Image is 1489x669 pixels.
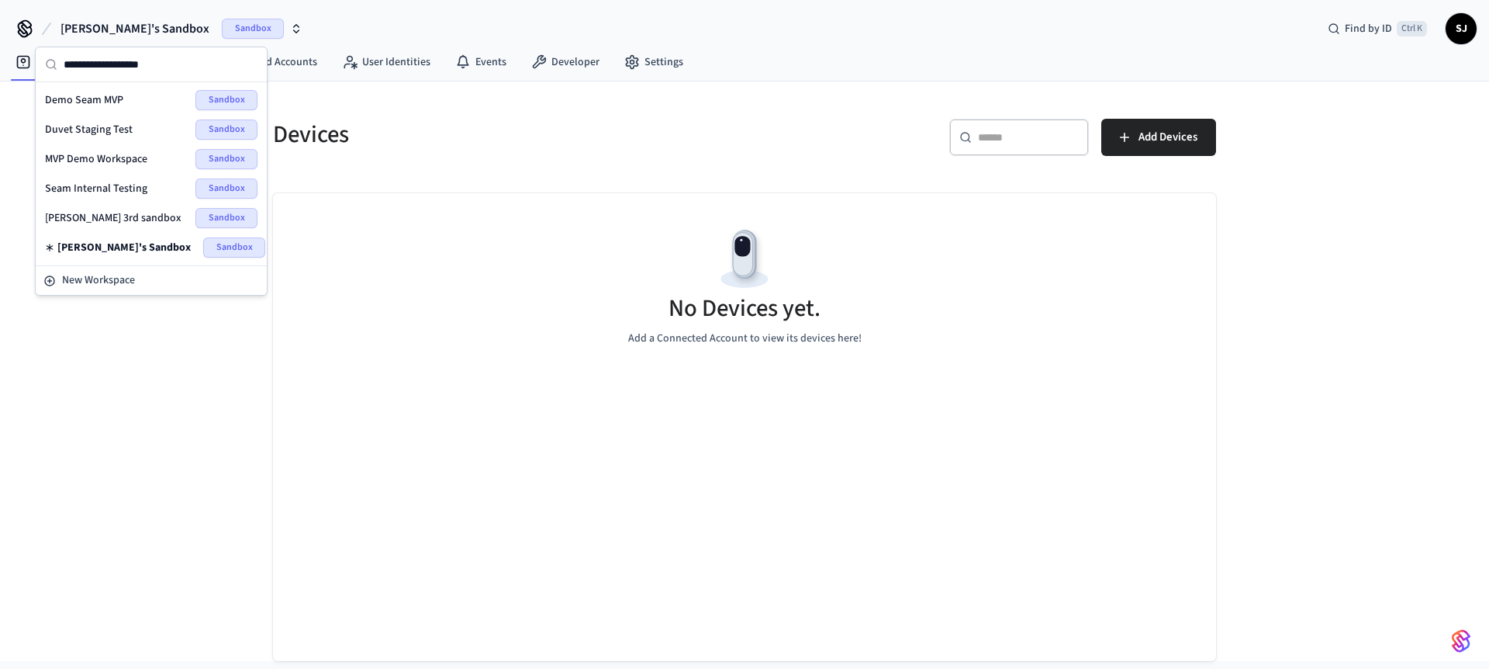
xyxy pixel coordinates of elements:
[1345,21,1392,36] span: Find by ID
[203,237,265,258] span: Sandbox
[330,48,443,76] a: User Identities
[443,48,519,76] a: Events
[45,210,181,226] span: [PERSON_NAME] 3rd sandbox
[1447,15,1475,43] span: SJ
[1101,119,1216,156] button: Add Devices
[3,48,84,76] a: Devices
[62,272,135,289] span: New Workspace
[57,240,191,255] span: [PERSON_NAME]'s Sandbox
[668,293,821,324] h5: No Devices yet.
[1397,21,1427,36] span: Ctrl K
[222,19,284,39] span: Sandbox
[273,119,735,151] h5: Devices
[195,120,257,140] span: Sandbox
[37,268,265,293] button: New Workspace
[628,331,862,347] p: Add a Connected Account to view its devices here!
[45,181,147,196] span: Seam Internal Testing
[1452,629,1470,653] img: SeamLogoGradient.69752ec5.svg
[519,48,612,76] a: Developer
[195,149,257,169] span: Sandbox
[710,224,779,294] img: Devices Empty State
[612,48,696,76] a: Settings
[45,151,147,167] span: MVP Demo Workspace
[36,82,267,265] div: Suggestions
[45,92,123,108] span: Demo Seam MVP
[195,179,257,199] span: Sandbox
[60,19,209,38] span: [PERSON_NAME]'s Sandbox
[195,90,257,110] span: Sandbox
[195,208,257,228] span: Sandbox
[1315,15,1439,43] div: Find by IDCtrl K
[1138,127,1197,147] span: Add Devices
[1446,13,1477,44] button: SJ
[45,122,133,137] span: Duvet Staging Test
